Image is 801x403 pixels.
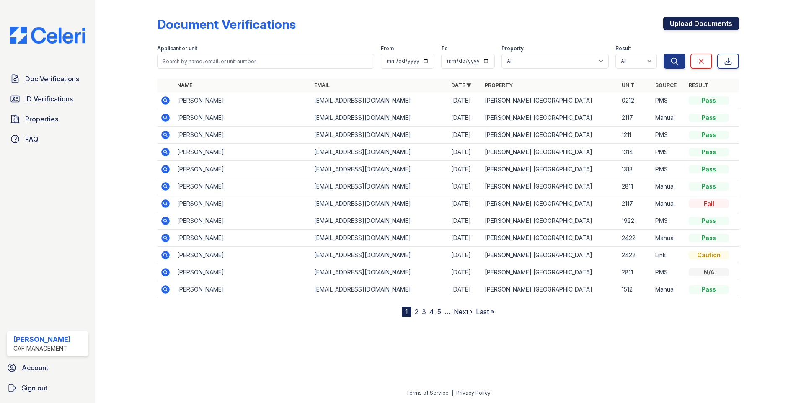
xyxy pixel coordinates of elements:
[652,144,685,161] td: PMS
[174,109,311,127] td: [PERSON_NAME]
[402,307,411,317] div: 1
[422,307,426,316] a: 3
[689,285,729,294] div: Pass
[689,182,729,191] div: Pass
[689,165,729,173] div: Pass
[174,264,311,281] td: [PERSON_NAME]
[311,109,448,127] td: [EMAIL_ADDRESS][DOMAIN_NAME]
[7,131,88,147] a: FAQ
[481,109,618,127] td: [PERSON_NAME] [GEOGRAPHIC_DATA]
[157,45,197,52] label: Applicant or unit
[174,281,311,298] td: [PERSON_NAME]
[448,178,481,195] td: [DATE]
[652,230,685,247] td: Manual
[7,90,88,107] a: ID Verifications
[25,114,58,124] span: Properties
[481,230,618,247] td: [PERSON_NAME] [GEOGRAPHIC_DATA]
[3,380,92,396] a: Sign out
[481,195,618,212] td: [PERSON_NAME] [GEOGRAPHIC_DATA]
[689,268,729,276] div: N/A
[25,74,79,84] span: Doc Verifications
[22,363,48,373] span: Account
[22,383,47,393] span: Sign out
[618,178,652,195] td: 2811
[13,344,71,353] div: CAF Management
[174,144,311,161] td: [PERSON_NAME]
[311,127,448,144] td: [EMAIL_ADDRESS][DOMAIN_NAME]
[311,144,448,161] td: [EMAIL_ADDRESS][DOMAIN_NAME]
[655,82,677,88] a: Source
[441,45,448,52] label: To
[481,281,618,298] td: [PERSON_NAME] [GEOGRAPHIC_DATA]
[448,195,481,212] td: [DATE]
[452,390,453,396] div: |
[481,247,618,264] td: [PERSON_NAME] [GEOGRAPHIC_DATA]
[448,144,481,161] td: [DATE]
[618,161,652,178] td: 1313
[7,70,88,87] a: Doc Verifications
[448,212,481,230] td: [DATE]
[689,82,708,88] a: Result
[3,359,92,376] a: Account
[618,230,652,247] td: 2422
[618,144,652,161] td: 1314
[652,264,685,281] td: PMS
[314,82,330,88] a: Email
[689,234,729,242] div: Pass
[25,134,39,144] span: FAQ
[652,109,685,127] td: Manual
[481,178,618,195] td: [PERSON_NAME] [GEOGRAPHIC_DATA]
[174,212,311,230] td: [PERSON_NAME]
[157,54,374,69] input: Search by name, email, or unit number
[7,111,88,127] a: Properties
[689,96,729,105] div: Pass
[618,281,652,298] td: 1512
[415,307,419,316] a: 2
[174,92,311,109] td: [PERSON_NAME]
[652,212,685,230] td: PMS
[157,17,296,32] div: Document Verifications
[451,82,471,88] a: Date ▼
[311,92,448,109] td: [EMAIL_ADDRESS][DOMAIN_NAME]
[618,109,652,127] td: 2117
[618,264,652,281] td: 2811
[448,247,481,264] td: [DATE]
[381,45,394,52] label: From
[689,251,729,259] div: Caution
[652,92,685,109] td: PMS
[652,178,685,195] td: Manual
[689,131,729,139] div: Pass
[311,281,448,298] td: [EMAIL_ADDRESS][DOMAIN_NAME]
[652,127,685,144] td: PMS
[501,45,524,52] label: Property
[481,92,618,109] td: [PERSON_NAME] [GEOGRAPHIC_DATA]
[481,264,618,281] td: [PERSON_NAME] [GEOGRAPHIC_DATA]
[456,390,491,396] a: Privacy Policy
[663,17,739,30] a: Upload Documents
[429,307,434,316] a: 4
[448,281,481,298] td: [DATE]
[177,82,192,88] a: Name
[174,230,311,247] td: [PERSON_NAME]
[174,127,311,144] td: [PERSON_NAME]
[3,27,92,44] img: CE_Logo_Blue-a8612792a0a2168367f1c8372b55b34899dd931a85d93a1a3d3e32e68fde9ad4.png
[311,264,448,281] td: [EMAIL_ADDRESS][DOMAIN_NAME]
[618,92,652,109] td: 0212
[689,114,729,122] div: Pass
[481,127,618,144] td: [PERSON_NAME] [GEOGRAPHIC_DATA]
[311,195,448,212] td: [EMAIL_ADDRESS][DOMAIN_NAME]
[652,281,685,298] td: Manual
[174,247,311,264] td: [PERSON_NAME]
[652,247,685,264] td: Link
[689,148,729,156] div: Pass
[481,212,618,230] td: [PERSON_NAME] [GEOGRAPHIC_DATA]
[618,247,652,264] td: 2422
[622,82,634,88] a: Unit
[174,161,311,178] td: [PERSON_NAME]
[652,195,685,212] td: Manual
[448,230,481,247] td: [DATE]
[481,161,618,178] td: [PERSON_NAME] [GEOGRAPHIC_DATA]
[448,92,481,109] td: [DATE]
[454,307,473,316] a: Next ›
